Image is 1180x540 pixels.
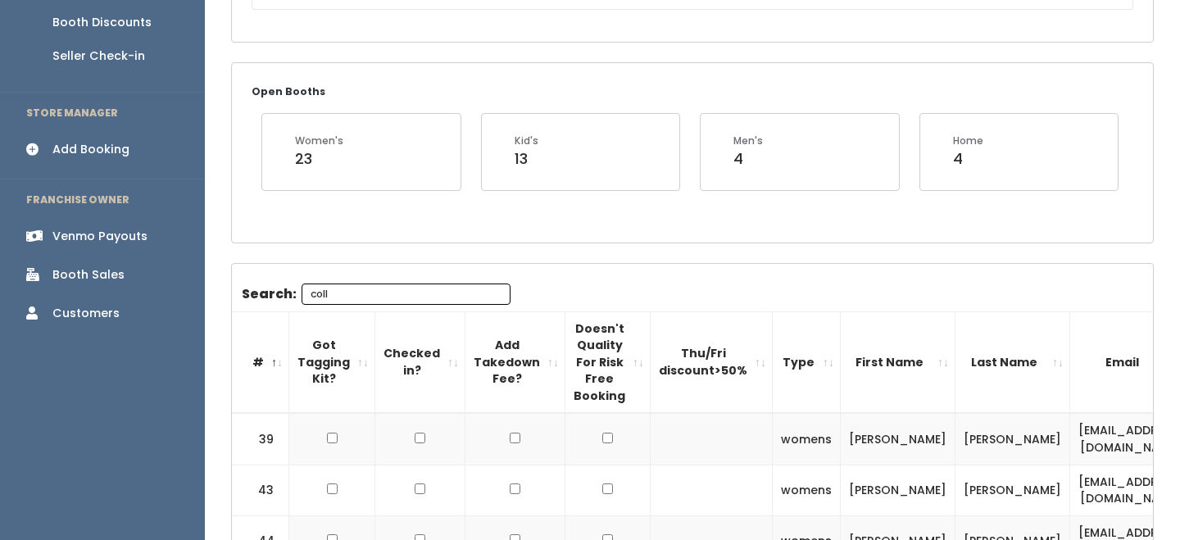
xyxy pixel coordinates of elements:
div: 4 [953,148,983,170]
div: 4 [733,148,763,170]
th: Thu/Fri discount&gt;50%: activate to sort column ascending [651,311,773,413]
td: womens [773,413,841,465]
div: Venmo Payouts [52,228,147,245]
div: Booth Discounts [52,14,152,31]
td: 43 [232,465,289,515]
td: womens [773,465,841,515]
div: Women's [295,134,343,148]
input: Search: [302,284,511,305]
div: 13 [515,148,538,170]
th: Last Name: activate to sort column ascending [955,311,1070,413]
td: 39 [232,413,289,465]
th: Checked in?: activate to sort column ascending [375,311,465,413]
div: Booth Sales [52,266,125,284]
td: [PERSON_NAME] [955,413,1070,465]
div: Add Booking [52,141,129,158]
th: Doesn't Quality For Risk Free Booking : activate to sort column ascending [565,311,651,413]
div: Home [953,134,983,148]
small: Open Booths [252,84,325,98]
div: 23 [295,148,343,170]
th: #: activate to sort column descending [232,311,289,413]
td: [PERSON_NAME] [955,465,1070,515]
div: Seller Check-in [52,48,145,65]
th: Type: activate to sort column ascending [773,311,841,413]
td: [PERSON_NAME] [841,413,955,465]
div: Kid's [515,134,538,148]
th: Got Tagging Kit?: activate to sort column ascending [289,311,375,413]
div: Customers [52,305,120,322]
label: Search: [242,284,511,305]
td: [PERSON_NAME] [841,465,955,515]
th: First Name: activate to sort column ascending [841,311,955,413]
div: Men's [733,134,763,148]
th: Add Takedown Fee?: activate to sort column ascending [465,311,565,413]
